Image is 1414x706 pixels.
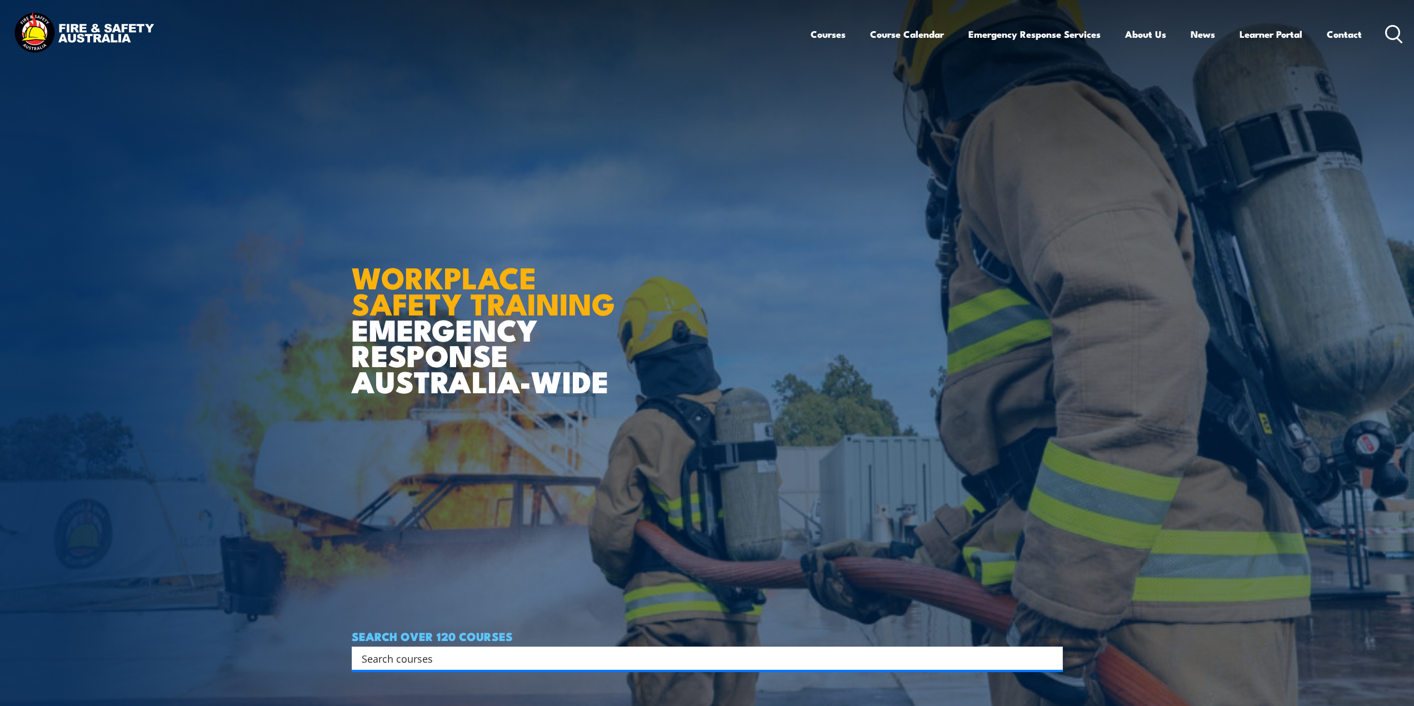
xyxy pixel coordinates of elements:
h4: SEARCH OVER 120 COURSES [352,630,1063,642]
form: Search form [364,650,1041,666]
a: About Us [1125,19,1166,49]
a: Course Calendar [870,19,944,49]
a: News [1191,19,1215,49]
a: Emergency Response Services [968,19,1101,49]
a: Courses [811,19,846,49]
input: Search input [362,650,1038,667]
strong: WORKPLACE SAFETY TRAINING [352,253,615,326]
a: Contact [1327,19,1362,49]
h1: EMERGENCY RESPONSE AUSTRALIA-WIDE [352,236,623,394]
a: Learner Portal [1240,19,1302,49]
button: Search magnifier button [1043,650,1059,666]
